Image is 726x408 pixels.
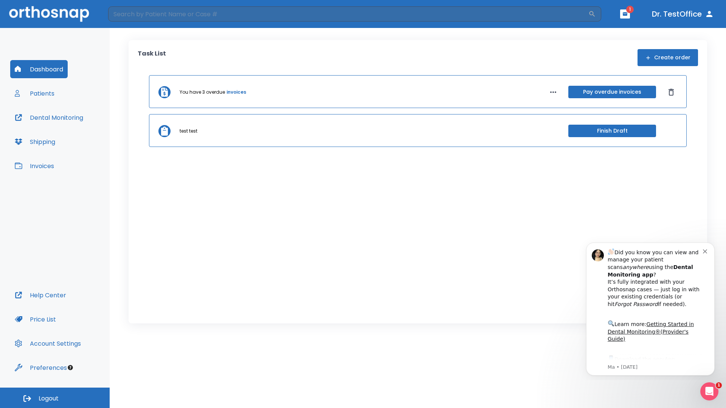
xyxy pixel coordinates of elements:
[638,49,698,66] button: Create order
[39,394,59,403] span: Logout
[10,133,60,151] button: Shipping
[67,364,74,371] div: Tooltip anchor
[575,236,726,380] iframe: Intercom notifications message
[33,119,128,157] div: Download the app: | ​ Let us know if you need help getting started!
[10,334,85,352] button: Account Settings
[138,49,166,66] p: Task List
[10,310,60,328] button: Price List
[10,84,59,102] button: Patients
[33,128,128,135] p: Message from Ma, sent 6w ago
[716,382,722,388] span: 1
[226,89,246,96] a: invoices
[10,60,68,78] button: Dashboard
[10,286,71,304] button: Help Center
[665,86,677,98] button: Dismiss
[180,89,225,96] p: You have 3 overdue
[10,108,88,127] button: Dental Monitoring
[180,128,197,134] p: test test
[108,6,588,22] input: Search by Patient Name or Case #
[700,382,718,400] iframe: Intercom live chat
[10,359,71,377] button: Preferences
[10,157,59,175] button: Invoices
[568,86,656,98] button: Pay overdue invoices
[33,121,100,134] a: App Store
[9,6,89,22] img: Orthosnap
[626,6,634,13] span: 1
[128,12,134,18] button: Dismiss notification
[568,125,656,137] button: Finish Draft
[649,7,717,21] button: Dr. TestOffice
